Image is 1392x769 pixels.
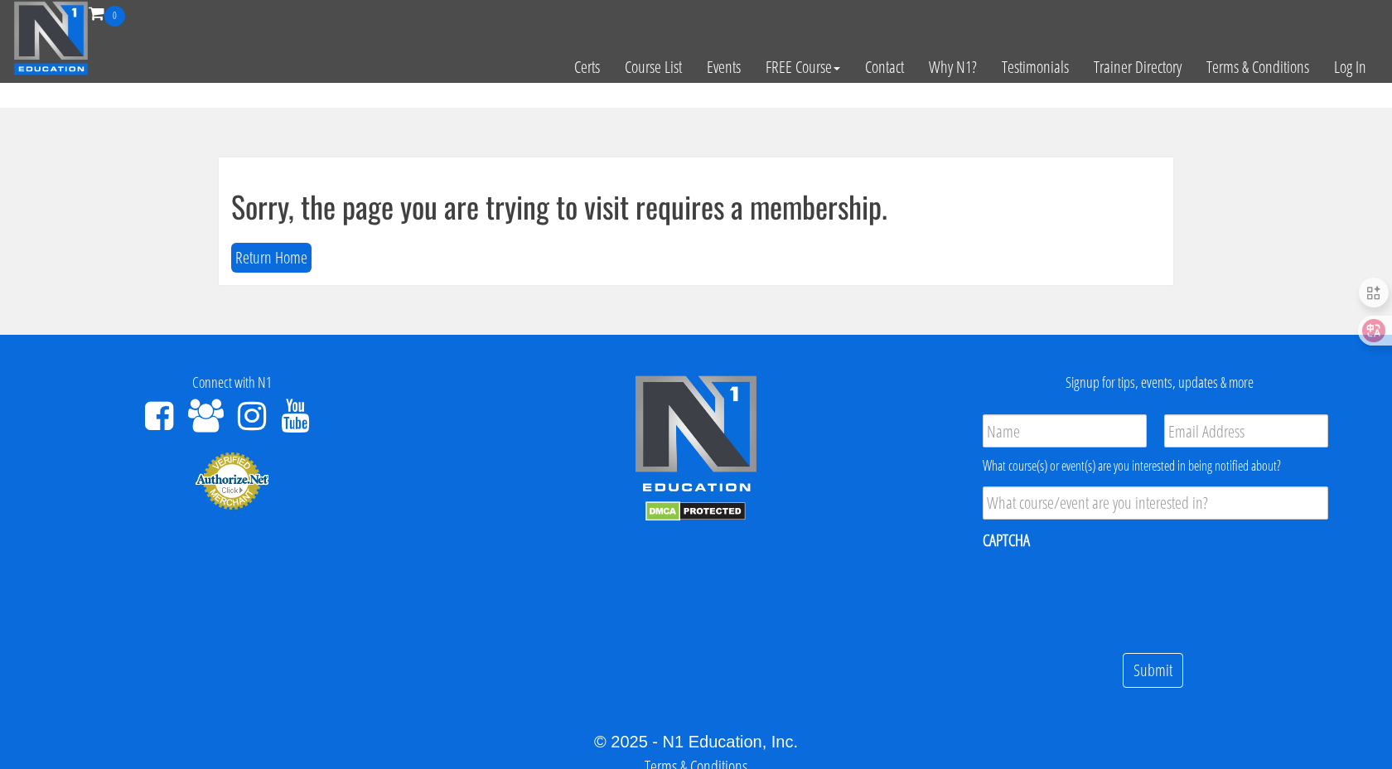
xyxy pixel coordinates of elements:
a: Trainer Directory [1081,27,1194,108]
a: Course List [612,27,694,108]
div: © 2025 - N1 Education, Inc. [12,729,1380,754]
a: Events [694,27,753,108]
img: n1-education [13,1,89,75]
input: Submit [1123,653,1183,689]
h1: Sorry, the page you are trying to visit requires a membership. [231,190,1161,223]
img: n1-edu-logo [634,375,758,497]
a: Terms & Conditions [1194,27,1322,108]
a: Log In [1322,27,1379,108]
a: 0 [89,2,125,24]
a: FREE Course [753,27,853,108]
span: 0 [104,6,125,27]
div: What course(s) or event(s) are you interested in being notified about? [983,456,1328,476]
input: What course/event are you interested in? [983,486,1328,520]
a: Contact [853,27,916,108]
img: DMCA.com Protection Status [645,501,746,521]
a: Certs [562,27,612,108]
iframe: reCAPTCHA [983,562,1235,626]
label: CAPTCHA [983,530,1030,551]
a: Testimonials [989,27,1081,108]
input: Email Address [1164,414,1328,447]
button: Return Home [231,243,312,273]
h4: Signup for tips, events, updates & more [940,375,1380,391]
img: Authorize.Net Merchant - Click to Verify [195,451,269,510]
h4: Connect with N1 [12,375,452,391]
a: Why N1? [916,27,989,108]
input: Name [983,414,1147,447]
